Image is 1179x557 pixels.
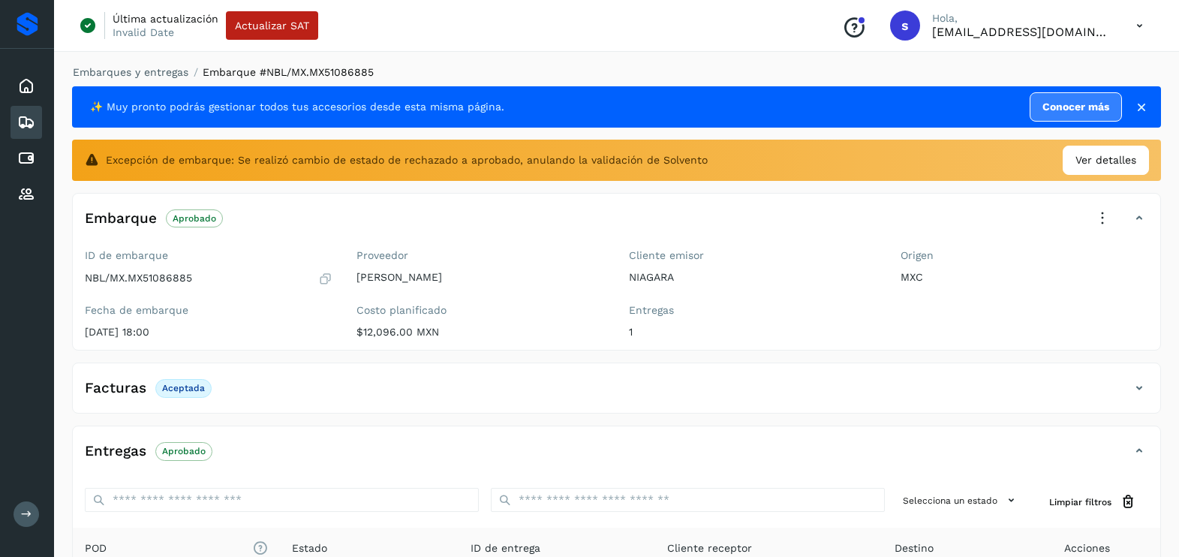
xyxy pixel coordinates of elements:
[11,142,42,175] div: Cuentas por pagar
[11,70,42,103] div: Inicio
[1049,495,1111,509] span: Limpiar filtros
[356,326,604,339] p: $12,096.00 MXN
[73,438,1160,476] div: EntregasAprobado
[85,272,192,285] p: NBL/MX.MX51086885
[162,383,205,393] p: Aceptada
[85,249,332,262] label: ID de embarque
[85,326,332,339] p: [DATE] 18:00
[356,304,604,317] label: Costo planificado
[356,271,604,284] p: [PERSON_NAME]
[667,540,752,556] span: Cliente receptor
[106,152,708,168] span: Excepción de embarque: Se realizó cambio de estado de rechazado a aprobado, anulando la validació...
[895,540,934,556] span: Destino
[471,540,540,556] span: ID de entrega
[113,26,174,39] p: Invalid Date
[932,25,1112,39] p: smedina@niagarawater.com
[1075,152,1136,168] span: Ver detalles
[85,540,268,556] span: POD
[173,213,216,224] p: Aprobado
[901,249,1148,262] label: Origen
[72,65,1161,80] nav: breadcrumb
[629,249,877,262] label: Cliente emisor
[901,271,1148,284] p: MXC
[356,249,604,262] label: Proveedor
[73,206,1160,243] div: EmbarqueAprobado
[226,11,318,40] button: Actualizar SAT
[90,99,504,115] span: ✨ Muy pronto podrás gestionar todos tus accesorios desde esta misma página.
[203,66,374,78] span: Embarque #NBL/MX.MX51086885
[932,12,1112,25] p: Hola,
[11,178,42,211] div: Proveedores
[629,304,877,317] label: Entregas
[85,380,146,397] h4: Facturas
[85,443,146,460] h4: Entregas
[11,106,42,139] div: Embarques
[897,488,1025,513] button: Selecciona un estado
[1064,540,1110,556] span: Acciones
[1037,488,1148,516] button: Limpiar filtros
[629,271,877,284] p: NIAGARA
[1030,92,1122,122] a: Conocer más
[235,20,309,31] span: Actualizar SAT
[85,304,332,317] label: Fecha de embarque
[113,12,218,26] p: Última actualización
[292,540,327,556] span: Estado
[73,66,188,78] a: Embarques y entregas
[162,446,206,456] p: Aprobado
[85,210,157,227] h4: Embarque
[629,326,877,339] p: 1
[73,375,1160,413] div: FacturasAceptada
